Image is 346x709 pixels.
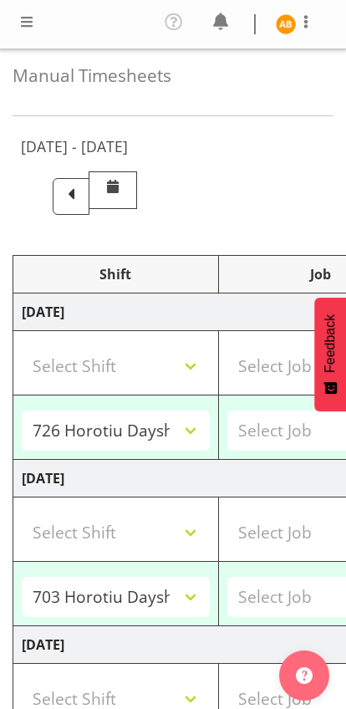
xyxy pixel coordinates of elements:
[276,14,296,34] img: angela-burrill10486.jpg
[22,264,210,284] div: Shift
[314,298,346,411] button: Feedback - Show survey
[21,137,128,156] h5: [DATE] - [DATE]
[296,667,313,684] img: help-xxl-2.png
[323,314,338,373] span: Feedback
[13,66,333,85] h4: Manual Timesheets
